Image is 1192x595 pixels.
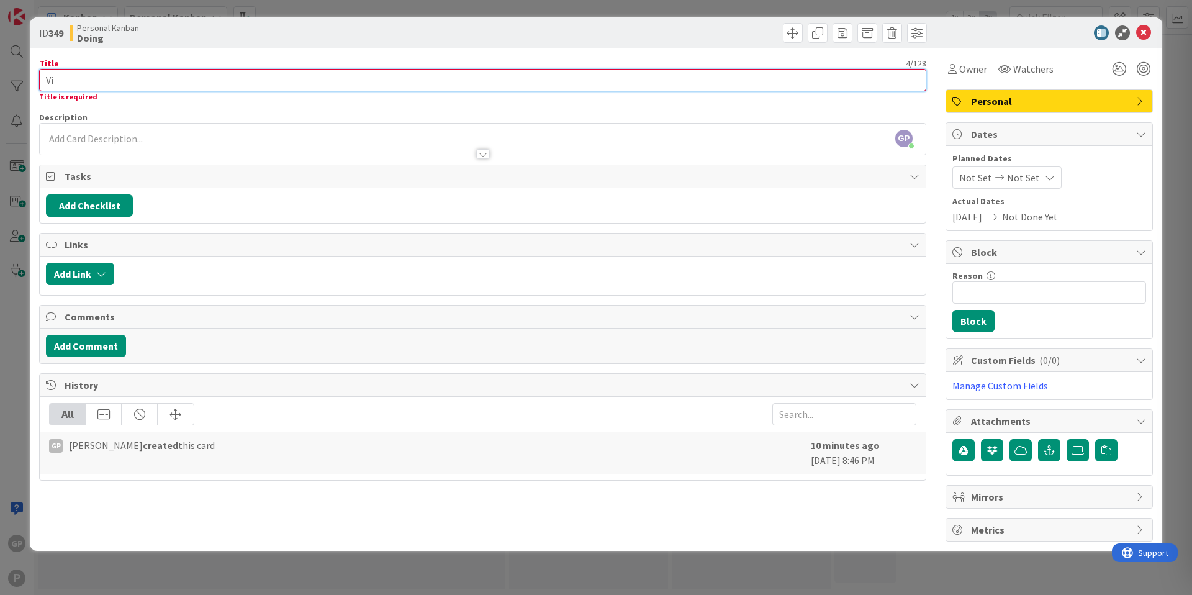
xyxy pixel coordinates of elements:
span: Personal [971,94,1130,109]
span: Watchers [1013,61,1054,76]
span: Custom Fields [971,353,1130,368]
span: Planned Dates [952,152,1146,165]
label: Title [39,58,59,69]
input: Search... [772,403,916,425]
span: Attachments [971,414,1130,429]
div: Title is required [39,91,926,102]
span: [DATE] [952,209,982,224]
span: Actual Dates [952,195,1146,208]
span: Dates [971,127,1130,142]
b: created [143,439,178,452]
b: Doing [77,33,139,43]
span: Mirrors [971,489,1130,504]
div: All [50,404,86,425]
span: ID [39,25,63,40]
button: Block [952,310,995,332]
span: Block [971,245,1130,260]
label: Reason [952,270,983,281]
span: Tasks [65,169,903,184]
button: Add Link [46,263,114,285]
span: [PERSON_NAME] this card [69,438,215,453]
span: Not Set [959,170,992,185]
span: Metrics [971,522,1130,537]
span: History [65,378,903,393]
span: ( 0/0 ) [1039,354,1060,366]
span: Not Set [1007,170,1040,185]
div: 4 / 128 [63,58,926,69]
b: 10 minutes ago [811,439,880,452]
span: Owner [959,61,987,76]
span: Comments [65,309,903,324]
div: [DATE] 8:46 PM [811,438,916,468]
button: Add Comment [46,335,126,357]
span: Support [26,2,56,17]
span: Not Done Yet [1002,209,1058,224]
span: GP [895,130,913,147]
span: Description [39,112,88,123]
span: Personal Kanban [77,23,139,33]
button: Add Checklist [46,194,133,217]
a: Manage Custom Fields [952,379,1048,392]
span: Links [65,237,903,252]
div: GP [49,439,63,453]
b: 349 [48,27,63,39]
input: type card name here... [39,69,926,91]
